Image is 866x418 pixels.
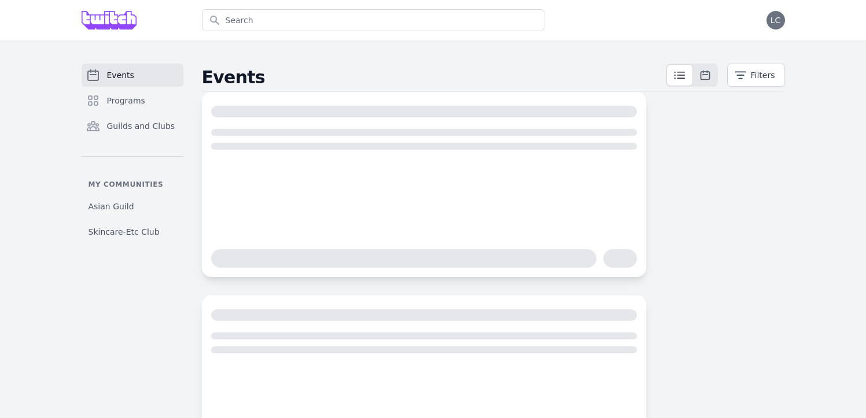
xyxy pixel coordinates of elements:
[766,11,785,29] button: LC
[107,120,175,132] span: Guilds and Clubs
[82,114,183,138] a: Guilds and Clubs
[82,221,183,242] a: Skincare-Etc Club
[82,180,183,189] p: My communities
[202,9,544,31] input: Search
[727,64,785,87] button: Filters
[107,95,145,106] span: Programs
[771,16,781,24] span: LC
[89,226,160,238] span: Skincare-Etc Club
[89,201,134,212] span: Asian Guild
[202,67,666,88] h2: Events
[82,89,183,112] a: Programs
[82,64,183,242] nav: Sidebar
[107,69,134,81] span: Events
[82,196,183,217] a: Asian Guild
[82,64,183,87] a: Events
[82,11,137,29] img: Grove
